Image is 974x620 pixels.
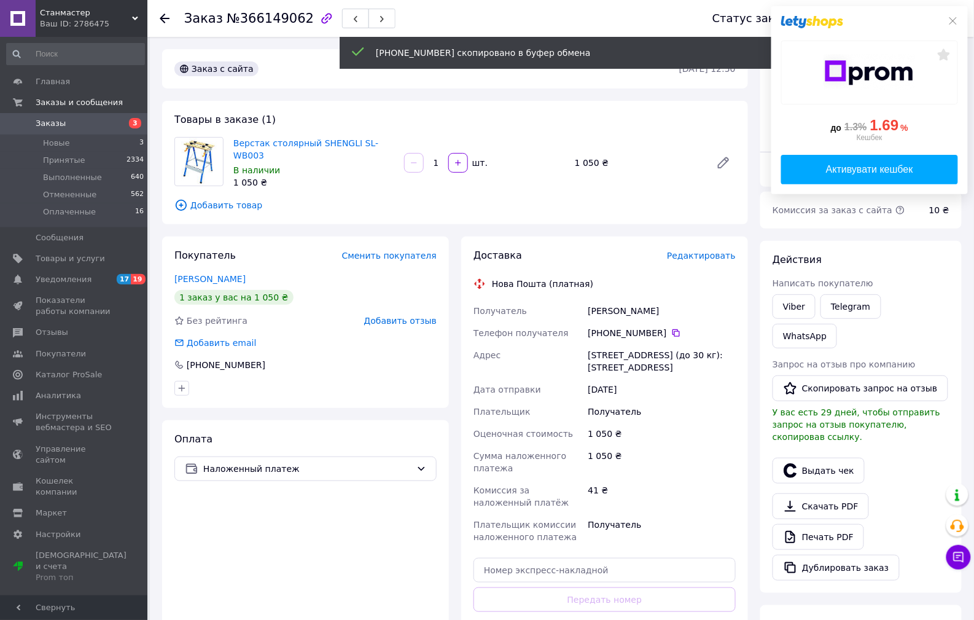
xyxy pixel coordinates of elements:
span: 2334 [127,155,144,166]
span: Плательщик комиссии наложенного платежа [473,520,577,542]
span: Заказы [36,118,66,129]
div: Заказ с сайта [174,61,259,76]
a: Печать PDF [773,524,864,550]
div: Нова Пошта (платная) [489,278,596,290]
span: Наложенный платеж [203,462,411,476]
input: Номер экспресс-накладной [473,558,736,583]
span: Товары и услуги [36,253,105,264]
div: [PHONE_NUMBER] скопировано в буфер обмена [376,47,758,59]
div: [PHONE_NUMBER] [588,327,736,339]
span: Получатель [473,306,527,316]
span: №366149062 [227,11,314,26]
button: Выдать чек [773,458,865,484]
span: [DEMOGRAPHIC_DATA] и счета [36,550,127,584]
div: Ваш ID: 2786475 [40,18,147,29]
div: 1 050 ₴ [585,445,738,479]
span: Настройки [36,529,80,540]
a: Viber [773,294,816,319]
span: 19 [131,274,145,284]
div: Добавить email [173,337,258,349]
div: 41 ₴ [585,479,738,514]
span: Оплата [174,433,212,445]
div: 1 050 ₴ [585,423,738,445]
div: Получатель [585,514,738,548]
div: [PHONE_NUMBER] [185,359,267,371]
span: Сообщения [36,232,84,243]
span: Аналитика [36,390,81,401]
input: Поиск [6,43,145,65]
span: Редактировать [667,251,736,261]
span: Станмастер [40,7,132,18]
span: Каталог ProSale [36,369,102,380]
span: Дата отправки [473,385,541,394]
div: Добавить email [185,337,258,349]
span: Оценочная стоимость [473,429,574,439]
span: Инструменты вебмастера и SEO [36,411,114,433]
div: [DATE] [585,379,738,401]
span: Отзывы [36,327,68,338]
a: [PERSON_NAME] [174,274,246,284]
span: Заказы и сообщения [36,97,123,108]
span: 16 [135,206,144,218]
div: 1 050 ₴ [570,154,706,171]
span: Покупатель [174,249,236,261]
div: шт. [469,157,489,169]
span: 3 [129,118,141,128]
span: Оплаченные [43,206,96,218]
span: Доставка [473,249,522,261]
span: Главная [36,76,70,87]
span: Комиссия за наложенный платёж [473,485,569,508]
div: 1 050 ₴ [233,176,394,189]
span: Заказ [184,11,223,26]
a: WhatsApp [773,324,837,348]
div: Статус заказа [712,12,795,25]
a: Редактировать [711,151,736,175]
div: 1 заказ у вас на 1 050 ₴ [174,290,294,305]
span: Телефон получателя [473,328,569,338]
a: Telegram [820,294,881,319]
span: Написать покупателю [773,278,873,288]
span: Добавить отзыв [364,316,437,326]
a: Скачать PDF [773,493,869,519]
span: 640 [131,172,144,183]
span: Отмененные [43,189,96,200]
div: Получатель [585,401,738,423]
span: 562 [131,189,144,200]
span: Выполненные [43,172,102,183]
span: Плательщик [473,407,531,417]
span: Новые [43,138,70,149]
span: Действия [773,254,822,265]
span: Запрос на отзыв про компанию [773,359,916,369]
span: В наличии [233,165,280,175]
div: [PERSON_NAME] [585,300,738,322]
span: 17 [117,274,131,284]
span: Добавить товар [174,198,736,212]
div: Prom топ [36,572,127,583]
span: Комиссия за заказ с сайта [773,205,905,215]
span: Принятые [43,155,85,166]
span: Управление сайтом [36,444,114,466]
div: Вернуться назад [160,12,169,25]
span: Сумма наложенного платежа [473,451,566,473]
img: Верстак столярный SHENGLI SL-WB003 [177,138,220,186]
button: Дублировать заказ [773,555,900,581]
span: У вас есть 29 дней, чтобы отправить запрос на отзыв покупателю, скопировав ссылку. [773,407,940,442]
span: Маркет [36,508,67,519]
button: Чат с покупателем [946,545,971,570]
span: Уведомления [36,274,92,285]
span: Сменить покупателя [342,251,437,261]
span: Без рейтинга [187,316,247,326]
span: 3 [139,138,144,149]
a: Верстак столярный SHENGLI SL-WB003 [233,138,378,160]
div: [STREET_ADDRESS] (до 30 кг): [STREET_ADDRESS] [585,344,738,379]
span: Товары в заказе (1) [174,114,276,125]
span: Показатели работы компании [36,295,114,317]
button: Скопировать запрос на отзыв [773,375,948,401]
span: Адрес [473,350,501,360]
div: 10 ₴ [922,197,957,224]
span: Кошелек компании [36,476,114,498]
span: Покупатели [36,348,86,359]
